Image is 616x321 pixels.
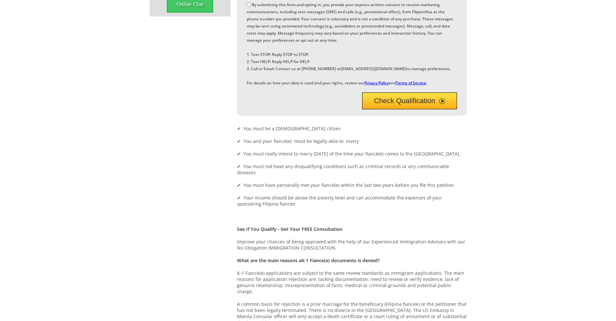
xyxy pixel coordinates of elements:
[237,226,342,232] strong: See If You Qualify - Get Your FREE Consultation
[364,80,389,86] a: Privacy Policy
[237,270,467,294] p: K-1 Fiance(e) applications are subject to the same review standards as immigrant applications. Th...
[237,138,467,144] p: ✔ You and your fiancé(e) must be legally able to marry
[237,151,467,157] p: ✔ You must really intend to marry [DATE] of the time your fiancé(e) comes to the [GEOGRAPHIC_DATA].
[362,92,457,109] button: Check Qualification
[237,163,467,176] p: ✔ You must not have any disqualifying conditions such as criminal records or any communicable dis...
[237,195,467,207] p: ✔ Your income should be above the poverty level and can accommodate the expenses of your sponsori...
[247,2,453,86] label: By submitting this form and opting in, you provide your express written consent to receive market...
[237,257,301,263] strong: What are the main reasons a
[247,3,251,7] input: By submitting this form and opting in, you provide your express written consent to receive market...
[396,80,426,86] a: Terms of Service
[301,257,380,263] strong: K-1 Fiance(e) documents is denied?
[237,125,467,132] p: ✔ You must be a [DEMOGRAPHIC_DATA] citizen
[237,239,467,251] p: Improve your chances of being approved with the help of our Experienced Immigration Advisors with...
[237,182,467,188] p: ✔ You must have personally met your fiancé(e) within the last two years before you file this peti...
